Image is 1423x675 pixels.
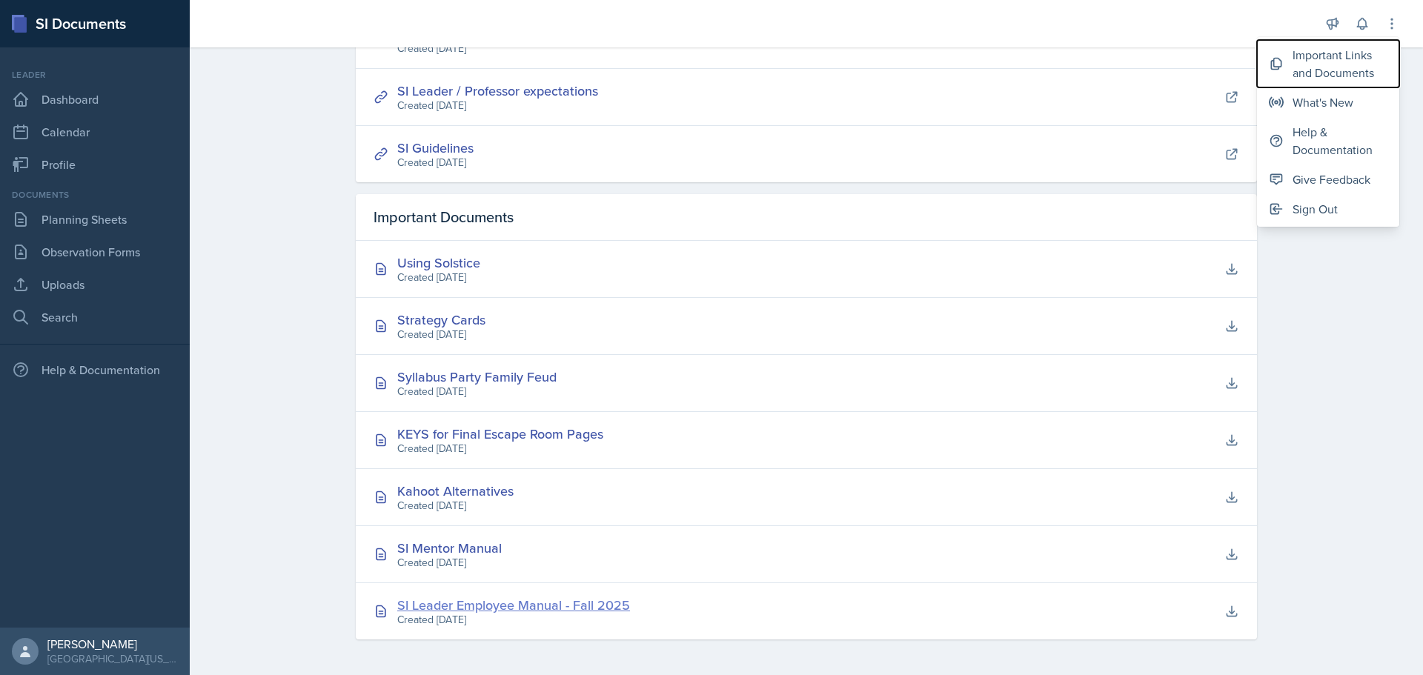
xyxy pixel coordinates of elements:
div: Created [DATE] [397,327,485,342]
span: Important Documents [374,206,514,228]
div: Created [DATE] [397,612,630,628]
a: Search [6,302,184,332]
div: Important Links and Documents [1293,46,1387,82]
div: Created [DATE] [397,555,502,571]
a: Calendar [6,117,184,147]
div: Help & Documentation [1293,123,1387,159]
a: Uploads [6,270,184,299]
div: SI Mentor Manual [397,538,502,558]
div: Syllabus Party Family Feud [397,367,557,387]
a: Observation Forms [6,237,184,267]
a: Dashboard [6,84,184,114]
div: Created [DATE] [397,270,480,285]
div: Leader [6,68,184,82]
button: What's New [1257,87,1399,117]
div: Documents [6,188,184,202]
div: Sign Out [1293,200,1338,218]
button: Important Links and Documents [1257,40,1399,87]
a: SI Guidelines [397,139,474,157]
div: Give Feedback [1293,170,1370,188]
div: [GEOGRAPHIC_DATA][US_STATE] [47,651,178,666]
button: Help & Documentation [1257,117,1399,164]
a: Profile [6,150,184,179]
div: Created [DATE] [397,498,514,513]
div: Kahoot Alternatives [397,481,514,501]
button: Sign Out [1257,194,1399,224]
div: Created [DATE] [397,98,598,113]
div: KEYS for Final Escape Room Pages [397,424,603,444]
div: Strategy Cards [397,310,485,330]
div: Created [DATE] [397,155,474,170]
div: Using Solstice [397,253,480,273]
div: Created [DATE] [397,41,629,56]
button: Give Feedback [1257,164,1399,194]
a: SI Leader / Professor expectations [397,82,598,100]
div: Created [DATE] [397,441,603,456]
div: What's New [1293,93,1353,111]
div: SI Leader Employee Manual - Fall 2025 [397,595,630,615]
div: [PERSON_NAME] [47,636,178,651]
div: Help & Documentation [6,355,184,385]
div: Created [DATE] [397,384,557,399]
a: Planning Sheets [6,205,184,234]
